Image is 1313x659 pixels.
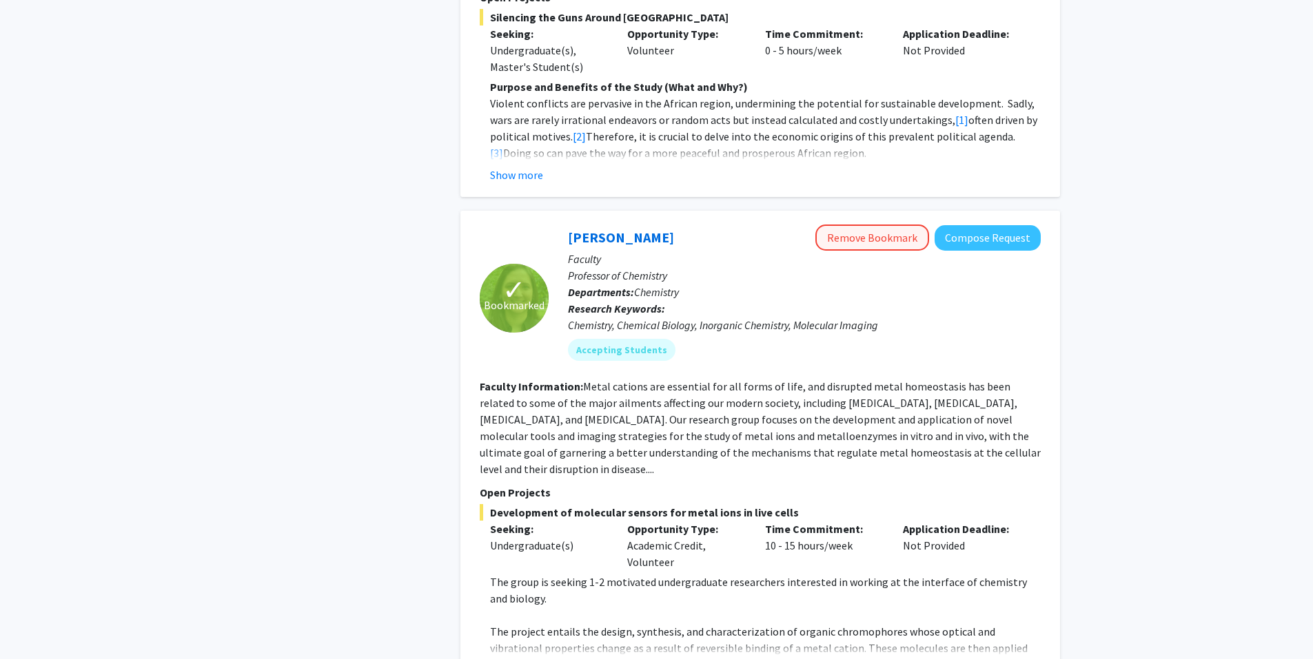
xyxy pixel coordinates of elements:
span: Silencing the Guns Around [GEOGRAPHIC_DATA] [480,9,1041,25]
div: 0 - 5 hours/week [755,25,893,75]
b: Research Keywords: [568,302,665,315]
span: ✓ [502,283,526,297]
span: Chemistry [634,285,679,299]
p: Seeking: [490,25,607,42]
p: Time Commitment: [765,25,882,42]
p: Violent conflicts are pervasive in the African region, undermining the potential for sustainable ... [490,95,1041,161]
b: Faculty Information: [480,379,583,393]
p: Faculty [568,251,1041,267]
p: Opportunity Type: [627,521,744,537]
a: [3] [490,146,503,160]
strong: Purpose and Benefits of the Study (What and Why?) [490,80,748,94]
p: Seeking: [490,521,607,537]
div: Volunteer [617,25,755,75]
p: Application Deadline: [903,25,1020,42]
p: Time Commitment: [765,521,882,537]
p: Application Deadline: [903,521,1020,537]
div: Undergraduate(s), Master's Student(s) [490,42,607,75]
mat-chip: Accepting Students [568,339,675,361]
div: Undergraduate(s) [490,537,607,554]
div: Chemistry, Chemical Biology, Inorganic Chemistry, Molecular Imaging [568,317,1041,333]
div: 10 - 15 hours/week [755,521,893,570]
button: Show more [490,167,543,183]
p: The group is seeking 1-2 motivated undergraduate researchers interested in working at the interfa... [490,574,1041,607]
a: [1] [955,113,968,127]
p: Opportunity Type: [627,25,744,42]
a: [2] [573,129,586,143]
a: [PERSON_NAME] [568,229,674,246]
button: Compose Request to Daniela Buccella [935,225,1041,251]
div: Not Provided [893,25,1030,75]
fg-read-more: Metal cations are essential for all forms of life, and disrupted metal homeostasis has been relat... [480,379,1041,476]
p: Professor of Chemistry [568,267,1041,284]
b: Departments: [568,285,634,299]
span: Bookmarked [484,297,544,313]
div: Not Provided [893,521,1030,570]
div: Academic Credit, Volunteer [617,521,755,570]
p: Open Projects [480,484,1041,501]
span: Development of molecular sensors for metal ions in live cells [480,504,1041,521]
iframe: Chat [10,597,59,649]
button: Remove Bookmark [815,224,929,251]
